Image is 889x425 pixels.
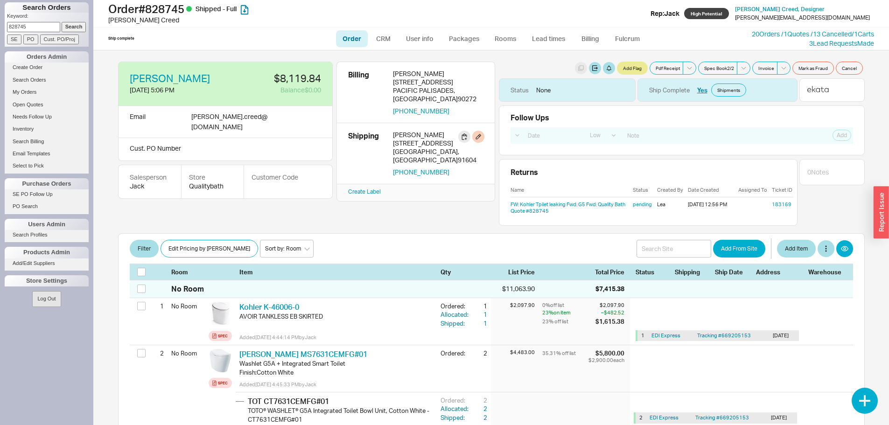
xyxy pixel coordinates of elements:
[657,201,684,214] div: Lea
[7,13,89,22] p: Keyword:
[595,302,624,309] div: $2,097.90
[735,14,870,21] div: [PERSON_NAME][EMAIL_ADDRESS][DOMAIN_NAME]
[542,302,594,309] div: 0 % off list
[5,137,89,146] a: Search Billing
[393,70,483,78] div: [PERSON_NAME]
[697,86,707,94] button: Yes
[239,349,367,359] a: [PERSON_NAME] MS7631CEMFG#01
[588,349,624,357] div: $5,800.00
[721,243,757,254] span: Add From Site
[717,86,740,94] span: Shipments
[773,332,795,339] div: [DATE]
[209,349,232,372] img: WASHLET_G5A_MS7631CEMFG_knh6ng
[218,379,228,387] div: Spec
[758,64,774,72] span: Invoice
[470,413,487,422] div: 2
[657,187,684,193] div: Created By
[441,404,470,413] div: Allocated:
[191,111,301,132] div: [PERSON_NAME].creed @ [DOMAIN_NAME]
[852,30,874,38] a: /1Carts
[108,36,134,41] div: Ship complete
[23,35,38,44] input: PO
[637,240,711,258] input: Search Site
[511,86,529,94] div: Status
[695,414,749,421] a: Tracking #669205153
[336,30,368,47] a: Order
[130,73,210,84] a: [PERSON_NAME]
[5,63,89,72] a: Create Order
[5,202,89,211] a: PO Search
[470,349,487,357] div: 2
[622,129,786,142] input: Note
[588,357,624,363] div: $2,900.00 each
[393,86,483,103] div: PACIFIC PALISADES , [GEOGRAPHIC_DATA] 90272
[239,312,433,320] div: AVOIR TANKLESS EB SKIRTED
[248,406,437,423] div: TOTO® WASHLET® G5A Integrated Toilet Bowl Unit, Cotton White - CT7631CEMFG#01
[809,39,874,47] a: 3Lead RequestsMade
[239,368,433,376] div: Finish : Cotton White
[697,332,751,339] a: Tracking #669205153
[491,268,535,276] div: List Price
[161,240,258,258] button: Edit Pricing by [PERSON_NAME]
[239,359,433,368] div: Washlet G5A + Integrated Smart Toilet
[5,100,89,110] a: Open Quotes
[108,2,447,15] h1: Order # 828745
[171,298,205,314] div: No Room
[152,298,164,314] div: 1
[189,181,236,191] div: Qualitybath
[511,167,793,177] div: Returns
[491,349,535,356] div: $4,483.00
[523,129,582,142] input: Date
[633,187,653,193] div: Status
[189,173,236,182] div: Store
[5,219,89,230] div: Users Admin
[633,201,653,214] a: pending
[5,87,89,97] a: My Orders
[168,243,250,254] span: Edit Pricing by [PERSON_NAME]
[348,188,381,195] a: Create Label
[441,404,487,413] button: Allocated:2
[152,345,164,361] div: 2
[5,230,89,240] a: Search Profiles
[5,75,89,85] a: Search Orders
[209,302,232,325] img: GBH_SQTemplate_vb1uur
[650,62,683,75] button: Pdf Receipt
[777,240,816,258] button: Add Item
[393,78,483,86] div: [STREET_ADDRESS]
[651,332,680,339] span: EDI Express
[441,310,470,319] div: Allocated:
[542,309,594,316] div: 23 % on item
[399,30,441,47] a: User info
[196,5,237,13] span: Shipped - Full
[130,85,224,95] div: [DATE] 5:06 PM
[441,396,470,404] div: Ordered:
[704,64,734,72] span: Spec Book 2 / 2
[393,107,449,115] button: [PHONE_NUMBER]
[656,64,680,72] span: Pdf Receipt
[130,240,159,258] button: Filter
[837,132,847,139] span: Add
[348,131,385,176] div: Shipping
[798,64,828,72] span: Mark as Fraud
[5,2,89,13] h1: Search Orders
[441,319,470,327] div: Shipped:
[698,62,737,75] button: Spec Book2/2
[40,35,79,44] input: Cust. PO/Proj
[393,139,483,147] div: [STREET_ADDRESS]
[609,30,647,47] a: Fulcrum
[792,62,834,75] button: Mark as Fraud
[441,302,470,310] div: Ordered:
[756,268,803,276] div: Address
[5,247,89,258] div: Products Admin
[441,413,470,422] div: Shipped:
[752,62,777,75] button: Invoice
[239,268,437,276] div: Item
[13,114,52,119] span: Needs Follow Up
[595,284,624,293] div: $7,415.38
[511,187,629,193] div: Name
[5,124,89,134] a: Inventory
[171,284,204,294] div: No Room
[441,268,487,276] div: Qty
[688,201,735,214] div: [DATE] 12:56 PM
[675,268,709,276] div: Shipping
